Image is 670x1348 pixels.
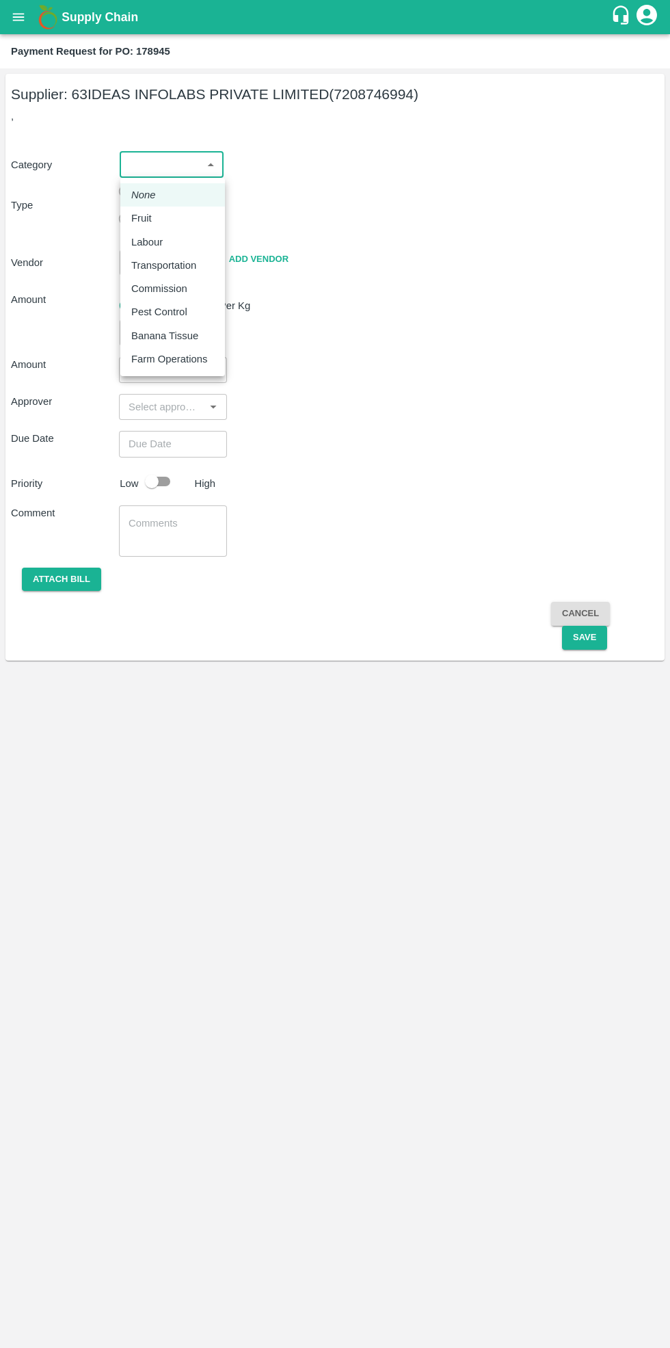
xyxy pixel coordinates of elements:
em: None [131,187,156,202]
p: Banana Tissue [131,328,198,343]
p: Pest Control [131,304,187,319]
p: Fruit [131,211,152,226]
p: Transportation [131,258,196,273]
p: Farm Operations [131,352,207,367]
p: Commission [131,281,187,296]
p: Labour [131,235,163,250]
